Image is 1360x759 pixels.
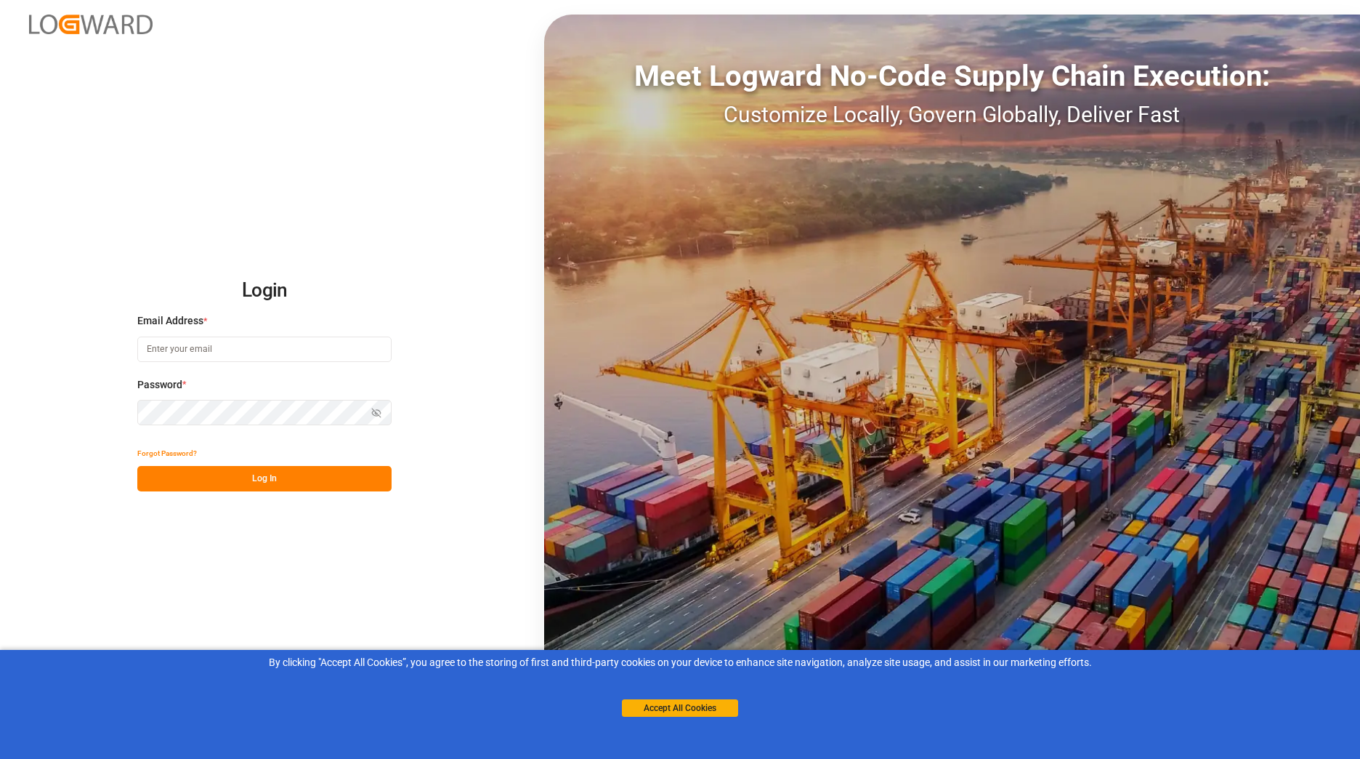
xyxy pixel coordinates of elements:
span: Email Address [137,313,203,329]
button: Forgot Password? [137,441,197,466]
div: By clicking "Accept All Cookies”, you agree to the storing of first and third-party cookies on yo... [10,655,1350,670]
button: Log In [137,466,392,491]
div: Meet Logward No-Code Supply Chain Execution: [544,55,1360,98]
span: Password [137,377,182,393]
h2: Login [137,268,392,314]
img: Logward_new_orange.png [29,15,153,34]
div: Customize Locally, Govern Globally, Deliver Fast [544,98,1360,131]
button: Accept All Cookies [622,699,738,717]
input: Enter your email [137,337,392,362]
